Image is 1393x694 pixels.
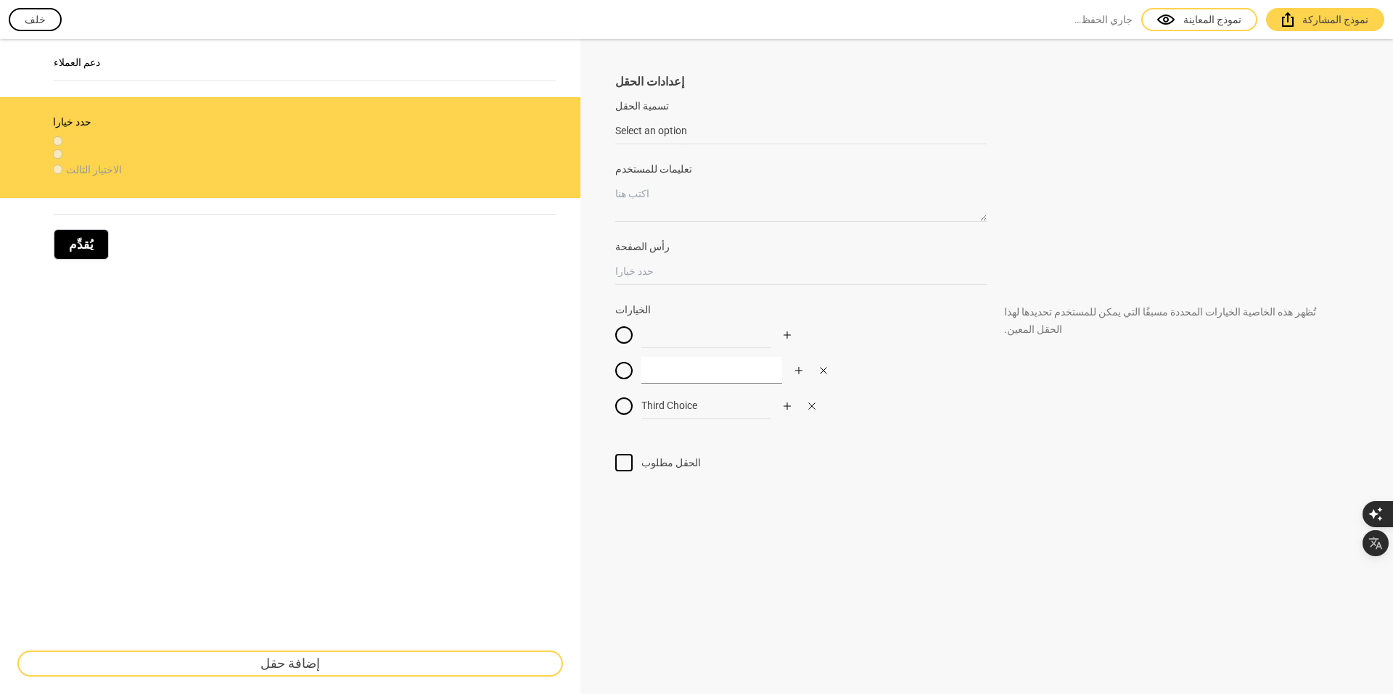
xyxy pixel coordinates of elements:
a: نموذج المعاينة [1141,8,1257,31]
font: نموذج المعاينة [1183,14,1241,25]
svg: يغلق [808,402,816,410]
font: رأس الصفحة [615,241,670,252]
font: نموذج المشاركة [1302,14,1368,25]
button: يغلق [815,363,831,379]
svg: يضيف [783,402,792,410]
font: خلف [25,14,46,25]
button: خلف [9,8,62,31]
svg: يضيف [783,331,792,339]
button: يضيف [791,363,807,379]
font: إضافة حقل [260,656,320,671]
font: يُقدِّم [69,237,94,252]
svg: يضيف [794,366,803,375]
button: يُقدِّم [54,229,109,260]
svg: يغلق [819,366,828,375]
button: يغلق [804,398,820,414]
font: الحقل مطلوب [641,457,701,468]
button: إضافة حقل [17,650,563,677]
font: إعدادات الحقل [615,75,684,88]
input: حدد خيارا [615,258,987,285]
font: تُظهر هذه الخاصية الخيارات المحددة مسبقًا التي يمكن للمستخدم تحديدها لهذا الحقل المعين. [1004,306,1316,335]
font: تسمية الحقل [615,100,669,112]
button: يضيف [779,398,795,414]
a: نموذج المشاركة [1266,8,1384,31]
font: دعم العملاء [54,57,100,68]
font: الخيارات [615,304,651,315]
font: حدد خيارا [53,116,91,128]
input: أدخل الملصق الخاص بك [615,117,987,144]
font: جاري الحفظ… [1074,14,1133,25]
font: الاختيار الثالث [66,164,122,175]
font: تعليمات للمستخدم [615,163,692,175]
button: يضيف [779,327,795,343]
